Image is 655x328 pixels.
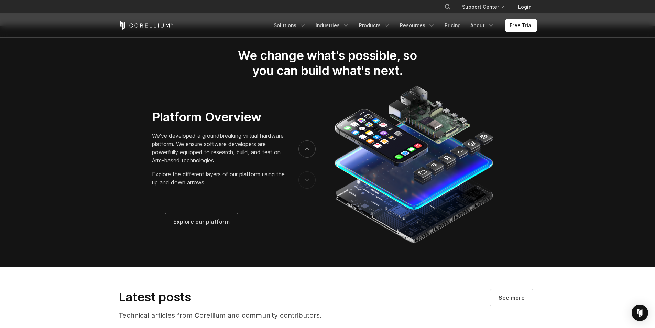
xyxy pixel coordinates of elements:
div: Open Intercom Messenger [632,305,648,321]
a: Industries [312,19,353,32]
div: Navigation Menu [436,1,537,13]
p: Technical articles from Corellium and community contributors. [119,310,353,320]
a: Support Center [457,1,510,13]
span: Explore our platform [173,218,230,226]
div: Navigation Menu [270,19,537,32]
button: previous [298,171,316,189]
a: Login [513,1,537,13]
span: See more [499,294,525,302]
a: Products [355,19,394,32]
h2: We change what's possible, so you can build what's next. [227,48,429,78]
p: We've developed a groundbreaking virtual hardware platform. We ensure software developers are pow... [152,131,285,165]
button: next [298,140,316,158]
a: Corellium Home [119,21,173,30]
a: Explore our platform [165,213,238,230]
a: Pricing [440,19,465,32]
h2: Latest posts [119,289,353,305]
a: Resources [396,19,439,32]
a: Solutions [270,19,310,32]
a: Visit our blog [490,289,533,306]
img: Corellium_Platform_RPI_Full_470 [331,84,495,245]
a: Free Trial [505,19,537,32]
p: Explore the different layers of our platform using the up and down arrows. [152,170,285,187]
h3: Platform Overview [152,109,285,125]
button: Search [441,1,454,13]
a: About [466,19,499,32]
